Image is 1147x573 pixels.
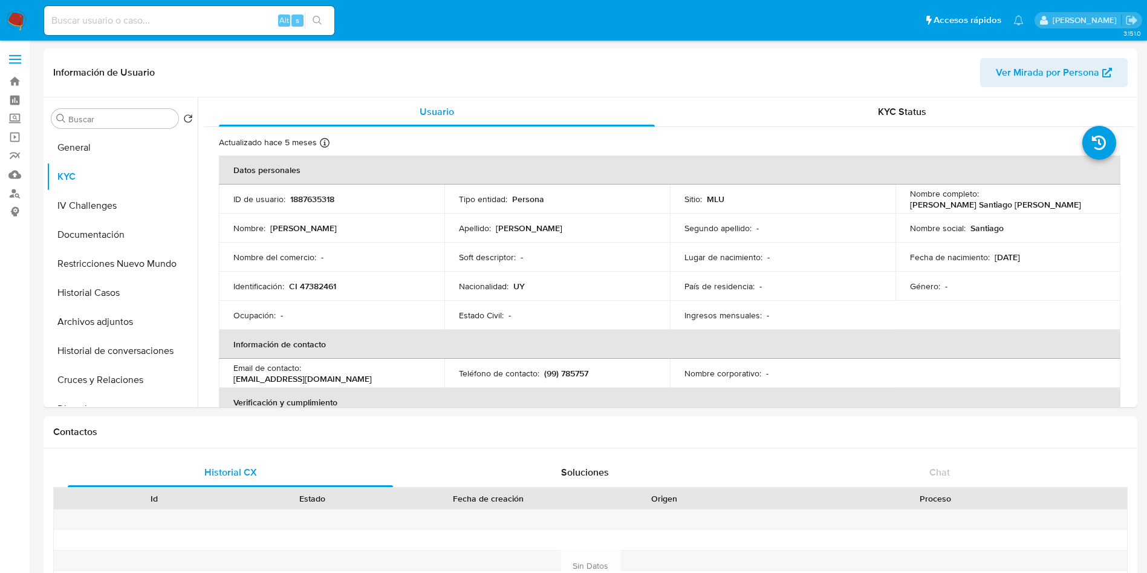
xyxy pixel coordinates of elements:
th: Verificación y cumplimiento [219,388,1120,417]
button: Documentación [47,220,198,249]
span: Ver Mirada por Persona [996,58,1099,87]
span: Usuario [420,105,454,119]
button: Ver Mirada por Persona [980,58,1128,87]
p: Nombre completo : [910,188,979,199]
input: Buscar usuario o caso... [44,13,334,28]
h1: Contactos [53,426,1128,438]
button: Direcciones [47,395,198,424]
span: Soluciones [561,465,609,479]
p: - [281,310,283,321]
p: - [509,310,511,321]
p: País de residencia : [684,281,755,292]
input: Buscar [68,114,174,125]
p: Santiago [970,223,1004,234]
p: Ingresos mensuales : [684,310,762,321]
th: Información de contacto [219,330,1120,359]
p: [PERSON_NAME] Santiago [PERSON_NAME] [910,199,1081,210]
div: Proceso [752,493,1119,505]
span: s [296,15,299,26]
p: Tipo entidad : [459,194,507,205]
p: Nombre social : [910,223,966,234]
p: Apellido : [459,223,491,234]
p: [EMAIL_ADDRESS][DOMAIN_NAME] [233,373,372,384]
p: [PERSON_NAME] [496,223,562,234]
p: (99) 785757 [544,368,588,379]
p: Nombre corporativo : [684,368,761,379]
a: Salir [1125,14,1138,27]
p: Teléfono de contacto : [459,368,539,379]
p: Género : [910,281,940,292]
p: - [756,223,759,234]
p: Segundo apellido : [684,223,752,234]
p: ID de usuario : [233,194,285,205]
p: Identificación : [233,281,284,292]
button: Historial Casos [47,278,198,307]
div: Fecha de creación [400,493,577,505]
span: Accesos rápidos [934,14,1001,27]
h1: Información de Usuario [53,67,155,79]
p: - [945,281,947,292]
div: Id [83,493,225,505]
button: KYC [47,162,198,191]
button: Buscar [56,114,66,123]
div: Estado [242,493,383,505]
span: KYC Status [878,105,926,119]
a: Notificaciones [1013,15,1024,25]
p: - [767,310,769,321]
p: - [321,252,323,263]
p: Estado Civil : [459,310,504,321]
p: antonio.rossel@mercadolibre.com [1053,15,1121,26]
p: Ocupación : [233,310,276,321]
p: Nacionalidad : [459,281,509,292]
p: 1887635318 [290,194,334,205]
p: [DATE] [995,252,1020,263]
button: search-icon [305,12,330,29]
p: UY [513,281,525,292]
p: Lugar de nacimiento : [684,252,762,263]
p: Sitio : [684,194,702,205]
button: Restricciones Nuevo Mundo [47,249,198,278]
p: MLU [707,194,724,205]
div: Origen [594,493,735,505]
p: Nombre del comercio : [233,252,316,263]
p: [PERSON_NAME] [270,223,337,234]
p: - [767,252,770,263]
p: Persona [512,194,544,205]
span: Chat [929,465,950,479]
p: Nombre : [233,223,265,234]
button: Volver al orden por defecto [183,114,193,127]
p: - [766,368,768,379]
button: Cruces y Relaciones [47,365,198,395]
th: Datos personales [219,156,1120,185]
button: General [47,133,198,162]
p: Email de contacto : [233,362,301,373]
button: IV Challenges [47,191,198,220]
p: Soft descriptor : [459,252,516,263]
p: Actualizado hace 5 meses [219,137,317,148]
span: Alt [279,15,289,26]
button: Archivos adjuntos [47,307,198,336]
p: CI 47382461 [289,281,336,292]
span: Historial CX [204,465,257,479]
p: - [521,252,523,263]
p: - [759,281,762,292]
p: Fecha de nacimiento : [910,252,990,263]
button: Historial de conversaciones [47,336,198,365]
